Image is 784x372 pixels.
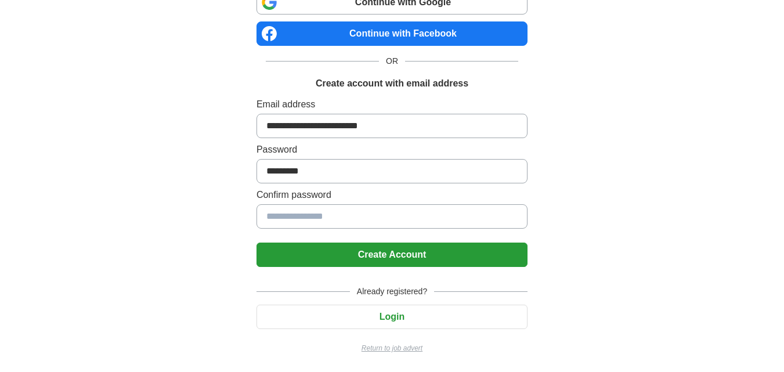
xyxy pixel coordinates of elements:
a: Return to job advert [256,343,528,353]
span: Already registered? [350,286,434,298]
label: Email address [256,97,528,111]
h1: Create account with email address [316,77,468,91]
button: Login [256,305,528,329]
a: Login [256,312,528,322]
span: OR [379,55,405,67]
label: Password [256,143,528,157]
label: Confirm password [256,188,528,202]
button: Create Account [256,243,528,267]
a: Continue with Facebook [256,21,528,46]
